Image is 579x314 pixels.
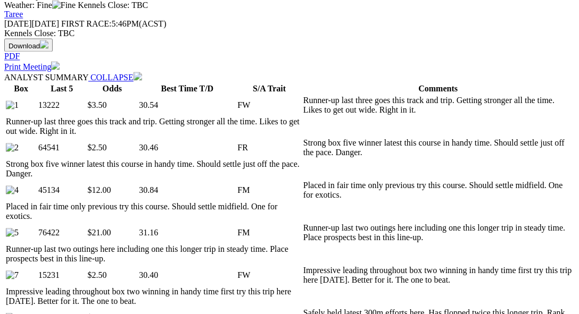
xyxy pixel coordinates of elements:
span: $12.00 [88,186,111,195]
td: Placed in fair time only previous try this course. Should settle midfield. One for exotics. [5,202,302,222]
div: Download [4,52,575,62]
td: 31.16 [138,223,236,243]
a: PDF [4,52,20,61]
img: 4 [6,186,19,196]
td: 30.54 [138,96,236,116]
td: 15231 [38,266,86,286]
span: $21.00 [88,228,111,237]
span: Kennels Close: TBC [78,1,148,10]
th: S/A Trait [237,84,302,95]
span: Weather: Fine [4,1,78,10]
th: Box [5,84,37,95]
span: 5:46PM(ACST) [61,20,167,29]
td: Impressive leading throughout box two winning in handy time first try this trip here [DATE]. Bett... [303,266,574,286]
td: 76422 [38,223,86,243]
th: Odds [87,84,138,95]
td: Strong box five winner latest this course in handy time. Should settle just off the pace. Danger. [303,138,574,158]
td: 30.46 [138,138,236,158]
span: $2.50 [88,271,107,280]
span: $2.50 [88,143,107,152]
td: Strong box five winner latest this course in handy time. Should settle just off the pace. Danger. [5,159,302,180]
a: Print Meeting [4,63,60,72]
td: FM [237,223,302,243]
td: Runner-up last two outings here including one this longer trip in steady time. Place prospects be... [303,223,574,243]
td: Placed in fair time only previous try this course. Should settle midfield. One for exotics. [303,181,574,201]
div: ANALYST SUMMARY [4,72,575,83]
img: 1 [6,101,19,111]
span: [DATE] [4,20,59,29]
img: printer.svg [51,62,60,70]
td: Runner-up last two outings here including one this longer trip in steady time. Place prospects be... [5,244,302,265]
img: 7 [6,271,19,281]
td: FR [237,138,302,158]
span: $3.50 [88,101,107,110]
a: COLLAPSE [88,73,142,82]
td: 30.84 [138,181,236,201]
th: Best Time T/D [138,84,236,95]
th: Last 5 [38,84,86,95]
img: Fine [52,1,76,10]
span: FIRST RACE: [61,20,111,29]
td: Runner-up last three goes this track and trip. Getting stronger all the time. Likes to get out wi... [5,117,302,137]
td: 13222 [38,96,86,116]
td: Runner-up last three goes this track and trip. Getting stronger all the time. Likes to get out wi... [303,96,574,116]
button: Download [4,39,53,52]
img: chevron-down-white.svg [134,72,142,81]
td: 45134 [38,181,86,201]
td: 30.40 [138,266,236,286]
div: Kennels Close: TBC [4,29,575,39]
span: [DATE] [4,20,32,29]
a: Taree [4,10,23,19]
img: download.svg [40,40,48,49]
span: COLLAPSE [90,73,134,82]
img: 5 [6,228,19,238]
td: FM [237,181,302,201]
th: Comments [303,84,574,95]
td: FW [237,96,302,116]
img: 2 [6,143,19,153]
td: 64541 [38,138,86,158]
td: Impressive leading throughout box two winning in handy time first try this trip here [DATE]. Bett... [5,287,302,307]
td: FW [237,266,302,286]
